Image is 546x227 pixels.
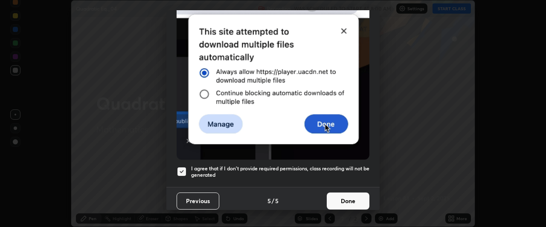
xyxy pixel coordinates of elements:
h4: / [272,196,274,205]
h5: I agree that if I don't provide required permissions, class recording will not be generated [191,165,369,178]
h4: 5 [267,196,271,205]
button: Done [327,193,369,210]
button: Previous [177,193,219,210]
h4: 5 [275,196,279,205]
